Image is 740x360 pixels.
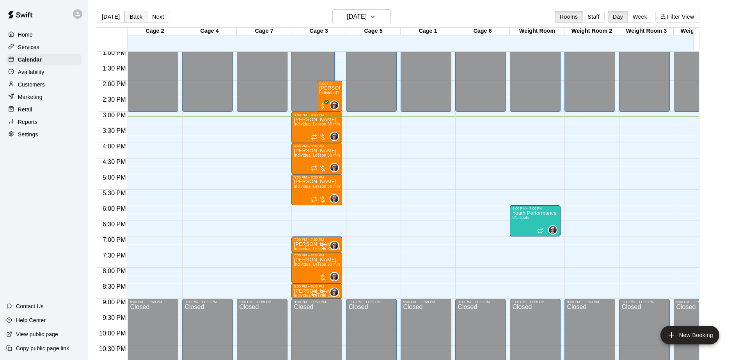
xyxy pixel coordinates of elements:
span: Recurring event [311,290,317,296]
button: Filter View [655,11,699,23]
span: Individual Lesson 60 min [294,153,340,157]
div: 4:00 PM – 5:00 PM: Individual Lesson 60 min [291,143,342,174]
span: Individual Lesson 60 min [294,184,340,189]
a: Services [6,41,82,53]
div: 9:00 PM – 11:59 PM [458,300,504,304]
div: 7:30 PM – 8:30 PM: Individual Lesson 60 min [291,252,342,283]
div: Mason Edwards [330,101,339,110]
span: Mason Edwards [333,132,339,141]
img: Mason Edwards [330,273,338,281]
div: 9:00 PM – 11:59 PM [512,300,558,304]
div: Cage 1 [401,28,455,35]
img: Mason Edwards [330,132,338,140]
div: 9:00 PM – 11:59 PM [403,300,449,304]
span: Mason Edwards [333,288,339,297]
div: Weight Room [510,28,564,35]
div: 9:00 PM – 11:59 PM [185,300,231,304]
button: [DATE] [332,9,391,24]
span: 8:30 PM [101,283,128,290]
span: All customers have paid [319,102,327,110]
div: Mason Edwards [330,288,339,297]
div: 8:30 PM – 9:00 PM [294,284,340,288]
div: Mason Edwards [330,241,339,250]
span: Mason Edwards [333,241,339,250]
img: Mason Edwards [330,288,338,296]
p: Copy public page link [16,344,69,352]
div: 9:00 PM – 11:59 PM [567,300,613,304]
span: Recurring event [311,196,317,203]
span: 3:30 PM [101,127,128,134]
span: 2:00 PM [101,81,128,87]
div: Mason Edwards [330,132,339,141]
div: Mason Edwards [330,163,339,172]
div: 3:00 PM – 4:00 PM [294,113,340,117]
a: Availability [6,66,82,78]
span: 9:30 PM [101,314,128,321]
div: Mason Edwards [330,272,339,281]
div: 6:00 PM – 7:00 PM: Youth Performance Training [510,205,561,236]
span: Recurring event [311,134,317,140]
span: 3:00 PM [101,112,128,118]
span: Individual Lesson 30 min [294,293,340,298]
div: 5:00 PM – 6:00 PM [294,175,340,179]
img: Mason Edwards [330,242,338,249]
a: Home [6,29,82,41]
div: 8:30 PM – 9:00 PM: Individual Lesson 30 min [291,283,342,299]
div: 9:00 PM – 11:59 PM [239,300,285,304]
span: 9:00 PM [101,299,128,305]
button: Next [147,11,169,23]
p: Availability [18,68,44,76]
div: 6:00 PM – 7:00 PM [512,206,558,210]
div: 2:00 PM – 3:00 PM [319,82,340,86]
div: Cage 7 [237,28,291,35]
div: Marketing [6,91,82,103]
div: Weight Room 4 [674,28,728,35]
div: Weight Room 2 [564,28,619,35]
div: 7:30 PM – 8:30 PM [294,253,340,257]
span: 4:30 PM [101,159,128,165]
span: Mason Edwards [333,101,339,110]
div: 7:00 PM – 7:30 PM: Lori Davis [291,236,342,252]
span: 4:00 PM [101,143,128,150]
button: add [660,326,719,344]
span: 2:30 PM [101,96,128,103]
img: Mason Edwards [330,101,338,109]
div: Cage 2 [128,28,182,35]
img: Mason Edwards [330,195,338,203]
span: Recurring event [311,165,317,171]
span: 0/1 spots filled [512,215,529,220]
span: 1:30 PM [101,65,128,72]
span: Mason Edwards [551,225,557,235]
p: View public page [16,330,58,338]
a: Reports [6,116,82,128]
div: 5:00 PM – 6:00 PM: Individual Lesson 60 min [291,174,342,205]
p: Customers [18,81,45,88]
div: Cage 5 [346,28,401,35]
a: Customers [6,79,82,90]
div: 9:00 PM – 11:59 PM [294,300,340,304]
div: 9:00 PM – 11:59 PM [348,300,394,304]
span: Mason Edwards [333,163,339,172]
p: Help Center [16,316,46,324]
span: Recurring event [537,228,543,234]
span: Individual Lesson 30 min [294,247,340,251]
button: Rooms [555,11,583,23]
p: Contact Us [16,302,44,310]
div: 2:00 PM – 3:00 PM: Individual Lesson 60 min [317,81,342,112]
span: 7:30 PM [101,252,128,259]
a: Calendar [6,54,82,65]
p: Settings [18,131,38,138]
p: Services [18,43,39,51]
span: 8:00 PM [101,268,128,274]
span: 6:30 PM [101,221,128,228]
span: Mason Edwards [333,272,339,281]
div: Weight Room 3 [619,28,674,35]
div: Mason Edwards [330,194,339,203]
h6: [DATE] [347,11,367,22]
